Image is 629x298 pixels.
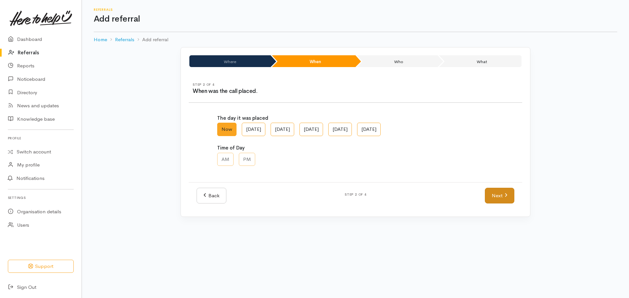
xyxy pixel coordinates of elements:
[357,55,438,67] li: Who
[115,36,134,44] a: Referrals
[94,8,617,11] h6: Referrals
[8,260,74,273] button: Support
[234,193,477,196] h6: Step 2 of 4
[328,123,352,136] label: [DATE]
[8,134,74,143] h6: Profile
[197,188,226,204] a: Back
[439,55,522,67] li: What
[242,123,265,136] label: [DATE]
[94,32,617,47] nav: breadcrumb
[94,14,617,24] h1: Add referral
[357,123,381,136] label: [DATE]
[193,83,355,86] h6: Step 2 of 4
[193,88,355,95] h3: When was the call placed.
[189,55,271,67] li: Where
[134,36,168,44] li: Add referral
[271,123,294,136] label: [DATE]
[299,123,323,136] label: [DATE]
[272,55,355,67] li: When
[217,114,268,122] label: The day it was placed
[217,144,245,152] label: Time of Day
[485,188,514,204] a: Next
[94,36,107,44] a: Home
[8,193,74,202] h6: Settings
[217,123,237,136] label: Now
